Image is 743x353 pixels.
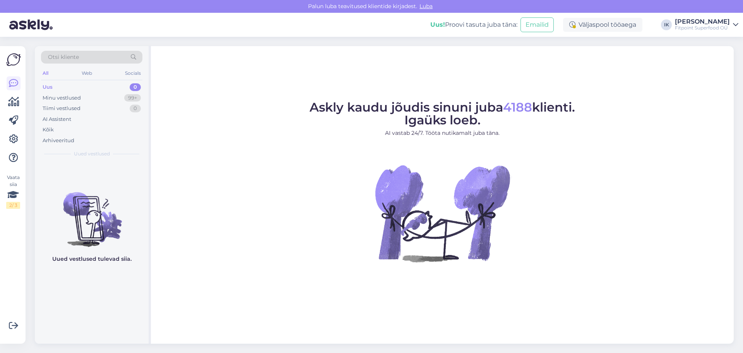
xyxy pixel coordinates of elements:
[48,53,79,61] span: Otsi kliente
[41,68,50,78] div: All
[373,143,512,283] img: No Chat active
[43,137,74,145] div: Arhiveeritud
[43,115,71,123] div: AI Assistent
[6,174,20,209] div: Vaata siia
[310,100,575,127] span: Askly kaudu jõudis sinuni juba klienti. Igaüks loeb.
[35,178,149,248] img: No chats
[520,17,554,32] button: Emailid
[43,126,54,134] div: Kõik
[74,150,110,157] span: Uued vestlused
[675,25,730,31] div: Fitpoint Superfood OÜ
[675,19,730,25] div: [PERSON_NAME]
[6,202,20,209] div: 2 / 3
[6,52,21,67] img: Askly Logo
[43,94,81,102] div: Minu vestlused
[675,19,738,31] a: [PERSON_NAME]Fitpoint Superfood OÜ
[124,94,141,102] div: 99+
[52,255,132,263] p: Uued vestlused tulevad siia.
[43,105,80,112] div: Tiimi vestlused
[430,21,445,28] b: Uus!
[417,3,435,10] span: Luba
[43,83,53,91] div: Uus
[661,19,672,30] div: IK
[563,18,642,32] div: Väljaspool tööaega
[80,68,94,78] div: Web
[130,105,141,112] div: 0
[123,68,142,78] div: Socials
[130,83,141,91] div: 0
[430,20,517,29] div: Proovi tasuta juba täna:
[310,129,575,137] p: AI vastab 24/7. Tööta nutikamalt juba täna.
[503,100,532,115] span: 4188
